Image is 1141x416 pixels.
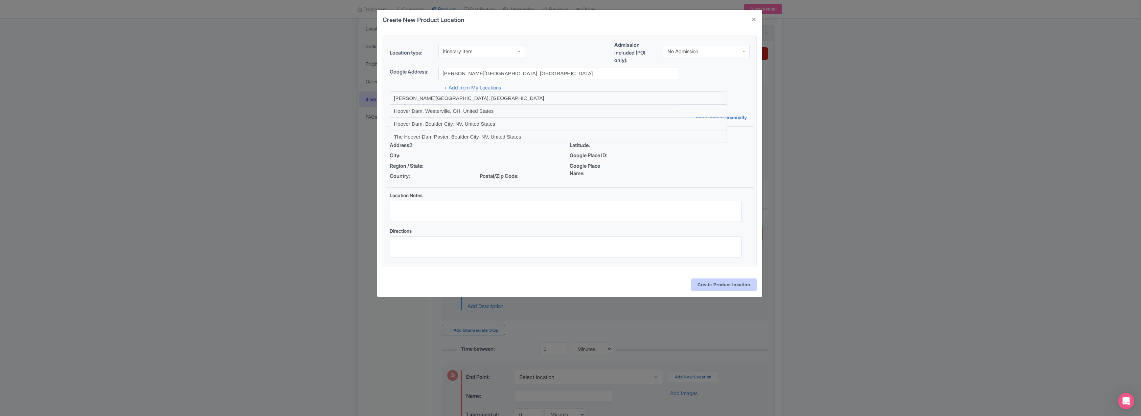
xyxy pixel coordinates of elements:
[390,228,412,234] span: Directions
[444,84,501,91] a: + Add from My Locations
[570,152,616,160] span: Google Place ID:
[614,41,658,64] label: Admission Included (POI only):
[390,49,433,57] label: Location type:
[570,142,616,149] span: Latitude:
[480,172,526,180] span: Postal/Zip Code:
[390,152,436,160] span: City:
[691,278,757,291] input: Create Product location
[1118,393,1134,409] div: Open Intercom Messenger
[667,48,698,55] div: No Admission
[390,142,436,149] span: Address2:
[570,162,616,178] span: Google Place Name:
[746,10,762,29] button: Close
[390,68,433,76] label: Google Address:
[438,67,678,80] input: Search address
[390,192,423,198] span: Location Notes
[443,48,473,55] div: Itinerary Item
[390,172,436,180] span: Country:
[390,162,436,170] span: Region / State:
[383,15,464,24] h4: Create New Product Location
